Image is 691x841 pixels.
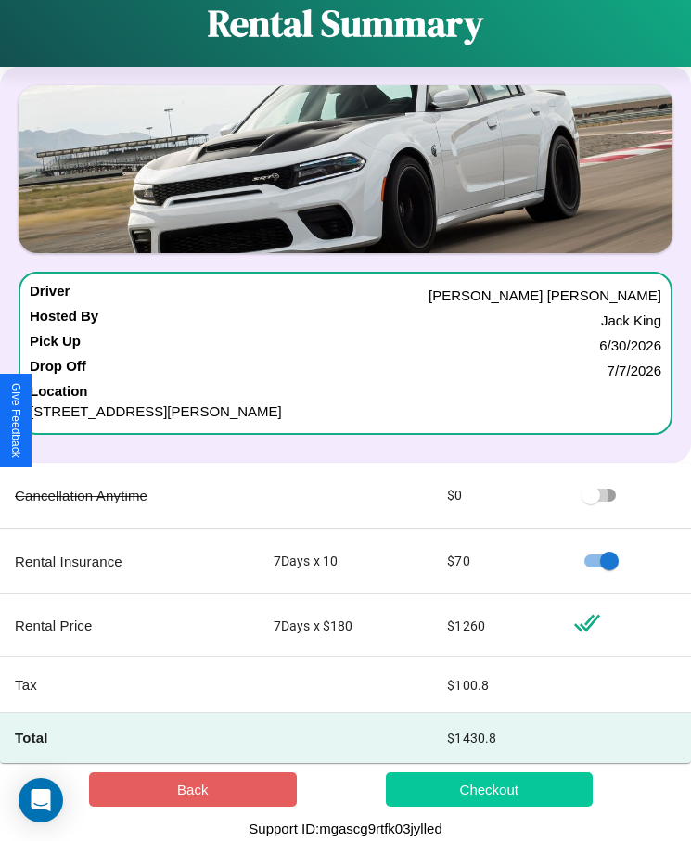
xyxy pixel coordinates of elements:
[15,483,244,508] p: Cancellation Anytime
[15,728,244,747] h4: Total
[15,613,244,638] p: Rental Price
[15,672,244,697] p: Tax
[432,463,557,529] td: $ 0
[429,283,661,308] p: [PERSON_NAME] [PERSON_NAME]
[259,529,433,594] td: 7 Days x 10
[30,399,661,424] p: [STREET_ADDRESS][PERSON_NAME]
[599,333,661,358] p: 6 / 30 / 2026
[432,657,557,713] td: $ 100.8
[30,308,98,333] h4: Hosted By
[432,713,557,763] td: $ 1430.8
[30,283,70,308] h4: Driver
[432,594,557,657] td: $ 1260
[15,549,244,574] p: Rental Insurance
[30,333,81,358] h4: Pick Up
[432,529,557,594] td: $ 70
[249,816,441,841] p: Support ID: mgascg9rtfk03jylled
[19,778,63,822] div: Open Intercom Messenger
[89,772,297,807] button: Back
[386,772,594,807] button: Checkout
[601,308,661,333] p: Jack King
[259,594,433,657] td: 7 Days x $ 180
[30,358,86,383] h4: Drop Off
[30,383,661,399] h4: Location
[9,383,22,458] div: Give Feedback
[608,358,661,383] p: 7 / 7 / 2026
